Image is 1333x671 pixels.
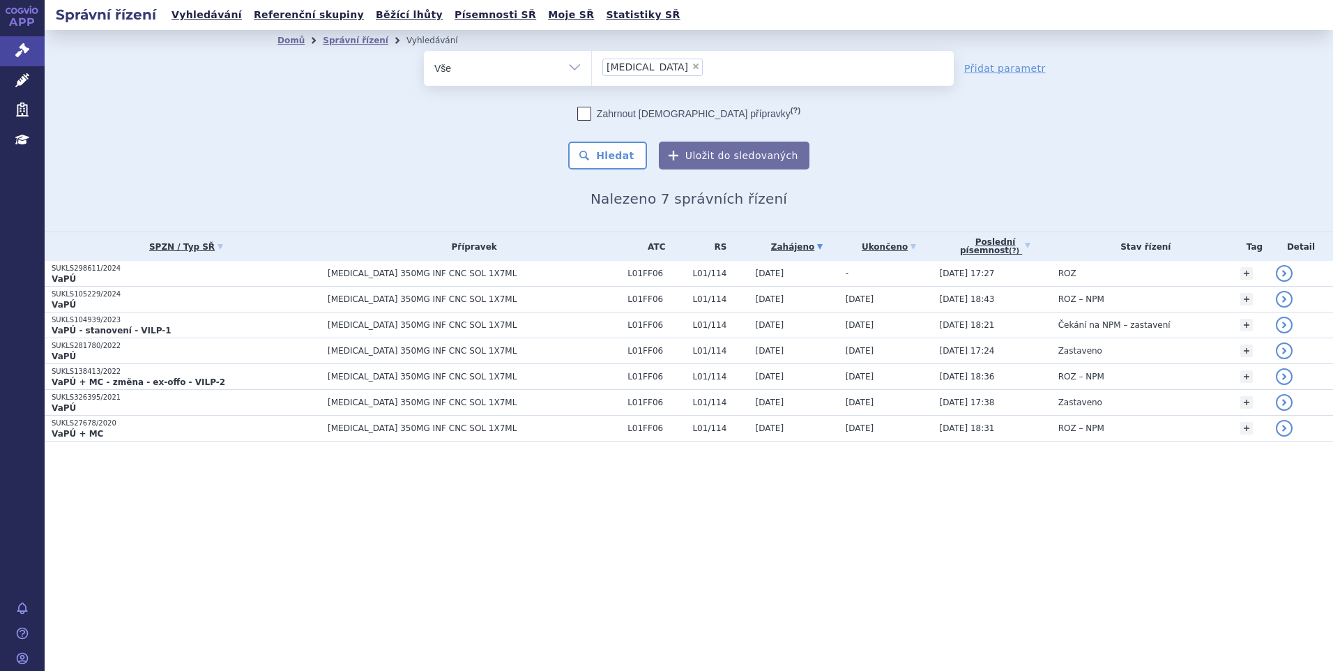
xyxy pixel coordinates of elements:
span: [DATE] [755,294,784,304]
span: [DATE] 18:36 [940,372,995,382]
a: + [1240,267,1253,280]
a: Ukončeno [846,237,933,257]
a: detail [1276,394,1293,411]
a: Referenční skupiny [250,6,368,24]
a: + [1240,293,1253,306]
p: SUKLS326395/2021 [52,393,321,402]
a: SPZN / Typ SŘ [52,237,321,257]
h2: Správní řízení [45,5,167,24]
a: detail [1276,420,1293,437]
strong: VaPÚ - stanovení - VILP-1 [52,326,172,335]
th: Přípravek [321,232,620,261]
span: [DATE] [846,320,874,330]
a: Statistiky SŘ [602,6,684,24]
span: [MEDICAL_DATA] 350MG INF CNC SOL 1X7ML [328,320,620,330]
span: [DATE] [846,346,874,356]
strong: VaPÚ [52,300,76,310]
span: L01/114 [692,320,748,330]
span: ROZ – NPM [1058,294,1104,304]
th: Stav řízení [1051,232,1233,261]
a: detail [1276,265,1293,282]
span: [MEDICAL_DATA] 350MG INF CNC SOL 1X7ML [328,294,620,304]
span: Zastaveno [1058,398,1102,407]
span: [MEDICAL_DATA] 350MG INF CNC SOL 1X7ML [328,398,620,407]
a: detail [1276,368,1293,385]
span: L01/114 [692,269,748,278]
a: detail [1276,342,1293,359]
a: detail [1276,291,1293,308]
span: [DATE] 18:21 [940,320,995,330]
span: L01/114 [692,372,748,382]
a: Moje SŘ [544,6,598,24]
span: L01/114 [692,423,748,433]
strong: VaPÚ + MC - změna - ex-offo - VILP-2 [52,377,225,387]
p: SUKLS104939/2023 [52,315,321,325]
span: Čekání na NPM – zastavení [1058,320,1171,330]
span: L01FF06 [627,294,685,304]
a: detail [1276,317,1293,333]
th: RS [685,232,748,261]
th: Tag [1233,232,1269,261]
strong: VaPÚ [52,274,76,284]
abbr: (?) [1009,247,1019,255]
strong: VaPÚ [52,403,76,413]
span: L01FF06 [627,423,685,433]
span: [DATE] 17:24 [940,346,995,356]
span: L01/114 [692,346,748,356]
a: Písemnosti SŘ [450,6,540,24]
span: [DATE] [846,398,874,407]
span: ROZ – NPM [1058,423,1104,433]
a: Zahájeno [755,237,838,257]
span: [DATE] [846,423,874,433]
span: - [846,269,848,278]
p: SUKLS281780/2022 [52,341,321,351]
strong: VaPÚ + MC [52,429,103,439]
span: L01/114 [692,398,748,407]
span: [DATE] 17:38 [940,398,995,407]
p: SUKLS27678/2020 [52,419,321,428]
span: L01FF06 [627,398,685,407]
span: × [692,62,700,70]
a: Domů [277,36,305,45]
a: Správní řízení [323,36,388,45]
a: Přidat parametr [964,61,1046,75]
th: Detail [1269,232,1333,261]
a: Běžící lhůty [372,6,447,24]
label: Zahrnout [DEMOGRAPHIC_DATA] přípravky [577,107,800,121]
span: [DATE] [755,320,784,330]
span: L01FF06 [627,269,685,278]
strong: VaPÚ [52,352,76,361]
span: [DATE] [755,346,784,356]
input: [MEDICAL_DATA] [707,58,715,75]
p: SUKLS298611/2024 [52,264,321,273]
a: + [1240,396,1253,409]
a: Poslednípísemnost(?) [940,232,1051,261]
span: L01FF06 [627,372,685,382]
span: Zastaveno [1058,346,1102,356]
span: Nalezeno 7 správních řízení [591,190,787,207]
li: Vyhledávání [406,30,476,51]
span: [MEDICAL_DATA] 350MG INF CNC SOL 1X7ML [328,269,620,278]
span: [DATE] 18:31 [940,423,995,433]
span: [MEDICAL_DATA] 350MG INF CNC SOL 1X7ML [328,346,620,356]
span: [DATE] [755,269,784,278]
span: [MEDICAL_DATA] [607,62,688,72]
span: [DATE] [755,372,784,382]
span: [DATE] [755,423,784,433]
span: ROZ – NPM [1058,372,1104,382]
span: [DATE] [846,372,874,382]
span: L01FF06 [627,320,685,330]
span: [DATE] [846,294,874,304]
button: Hledat [568,142,647,169]
a: + [1240,319,1253,331]
span: [MEDICAL_DATA] 350MG INF CNC SOL 1X7ML [328,372,620,382]
p: SUKLS138413/2022 [52,367,321,377]
span: ROZ [1058,269,1076,278]
button: Uložit do sledovaných [659,142,809,169]
a: + [1240,345,1253,357]
a: + [1240,370,1253,383]
a: Vyhledávání [167,6,246,24]
th: ATC [620,232,685,261]
span: L01/114 [692,294,748,304]
span: [DATE] 18:43 [940,294,995,304]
